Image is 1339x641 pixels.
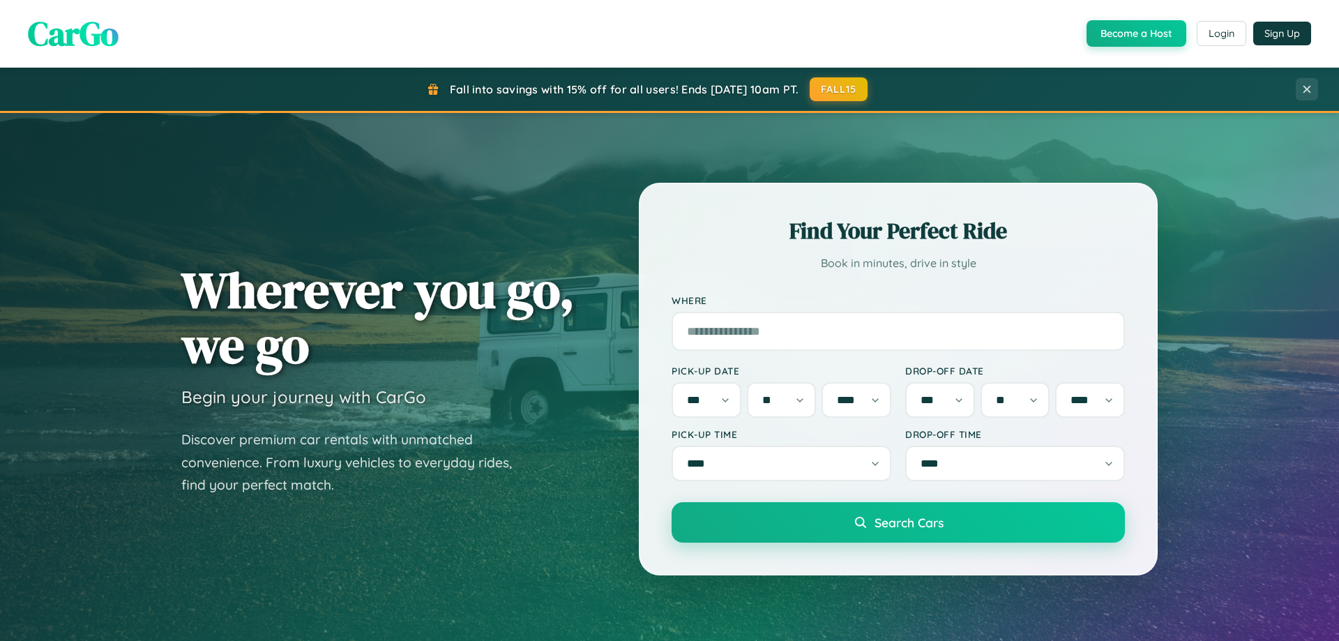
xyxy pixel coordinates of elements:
label: Drop-off Date [905,365,1125,377]
p: Book in minutes, drive in style [672,253,1125,273]
label: Pick-up Time [672,428,891,440]
span: CarGo [28,10,119,56]
h1: Wherever you go, we go [181,262,575,372]
button: Become a Host [1087,20,1186,47]
label: Pick-up Date [672,365,891,377]
button: Search Cars [672,502,1125,543]
span: Search Cars [875,515,944,530]
button: Sign Up [1253,22,1311,45]
button: Login [1197,21,1246,46]
button: FALL15 [810,77,868,101]
h3: Begin your journey with CarGo [181,386,426,407]
p: Discover premium car rentals with unmatched convenience. From luxury vehicles to everyday rides, ... [181,428,530,497]
h2: Find Your Perfect Ride [672,216,1125,246]
label: Drop-off Time [905,428,1125,440]
label: Where [672,294,1125,306]
span: Fall into savings with 15% off for all users! Ends [DATE] 10am PT. [450,82,799,96]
